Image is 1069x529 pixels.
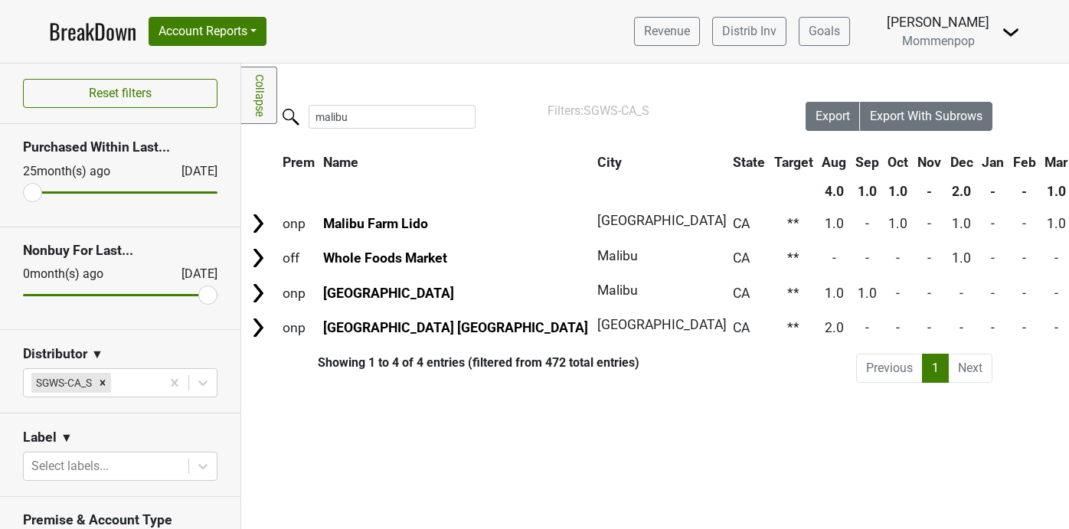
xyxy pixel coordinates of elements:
[279,207,319,240] td: onp
[978,178,1008,205] th: -
[323,286,454,301] a: [GEOGRAPHIC_DATA]
[279,311,319,344] td: onp
[247,212,270,235] img: Arrow right
[865,216,869,231] span: -
[1002,23,1020,41] img: Dropdown Menu
[1009,149,1040,176] th: Feb: activate to sort column ascending
[323,155,358,170] span: Name
[323,250,447,266] a: Whole Foods Market
[1047,216,1066,231] span: 1.0
[241,355,639,370] div: Showing 1 to 4 of 4 entries (filtered from 472 total entries)
[23,79,217,108] button: Reset filters
[991,216,995,231] span: -
[548,102,763,120] div: Filters:
[927,216,931,231] span: -
[902,34,975,48] span: Mommenpop
[149,17,266,46] button: Account Reports
[806,102,861,131] button: Export
[816,109,850,123] span: Export
[593,149,720,176] th: City: activate to sort column ascending
[733,286,750,301] span: CA
[991,320,995,335] span: -
[23,243,217,259] h3: Nonbuy For Last...
[247,316,270,339] img: Arrow right
[825,320,844,335] span: 2.0
[927,250,931,266] span: -
[597,248,638,263] span: Malibu
[323,216,428,231] a: Malibu Farm Lido
[23,346,87,362] h3: Distributor
[1009,178,1040,205] th: -
[1022,216,1026,231] span: -
[1054,250,1058,266] span: -
[818,178,850,205] th: 4.0
[946,149,977,176] th: Dec: activate to sort column ascending
[597,213,727,228] span: [GEOGRAPHIC_DATA]
[729,149,769,176] th: State: activate to sort column ascending
[799,17,850,46] a: Goals
[858,286,877,301] span: 1.0
[1022,250,1026,266] span: -
[818,149,850,176] th: Aug: activate to sort column ascending
[168,162,217,181] div: [DATE]
[31,373,94,393] div: SGWS-CA_S
[884,149,913,176] th: Oct: activate to sort column ascending
[896,320,900,335] span: -
[914,149,945,176] th: Nov: activate to sort column ascending
[959,320,963,335] span: -
[168,265,217,283] div: [DATE]
[884,178,913,205] th: 1.0
[1054,286,1058,301] span: -
[91,345,103,364] span: ▼
[852,149,883,176] th: Sep: activate to sort column ascending
[952,250,971,266] span: 1.0
[94,373,111,393] div: Remove SGWS-CA_S
[279,276,319,309] td: onp
[927,286,931,301] span: -
[247,282,270,305] img: Arrow right
[825,286,844,301] span: 1.0
[733,216,750,231] span: CA
[23,429,57,446] h3: Label
[888,216,907,231] span: 1.0
[832,250,836,266] span: -
[597,282,638,298] span: Malibu
[323,320,588,335] a: [GEOGRAPHIC_DATA] [GEOGRAPHIC_DATA]
[584,103,649,118] span: SGWS-CA_S
[887,12,989,32] div: [PERSON_NAME]
[1022,286,1026,301] span: -
[825,216,844,231] span: 1.0
[1054,320,1058,335] span: -
[49,15,136,47] a: BreakDown
[733,320,750,335] span: CA
[946,178,977,205] th: 2.0
[959,286,963,301] span: -
[283,155,315,170] span: Prem
[860,102,992,131] button: Export With Subrows
[896,286,900,301] span: -
[241,67,277,124] a: Collapse
[770,149,817,176] th: Target: activate to sort column ascending
[279,242,319,275] td: off
[991,286,995,301] span: -
[922,354,949,383] a: 1
[712,17,786,46] a: Distrib Inv
[914,178,945,205] th: -
[597,317,727,332] span: [GEOGRAPHIC_DATA]
[279,149,319,176] th: Prem: activate to sort column ascending
[243,149,277,176] th: &nbsp;: activate to sort column ascending
[23,512,217,528] h3: Premise & Account Type
[865,320,869,335] span: -
[774,155,813,170] span: Target
[865,250,869,266] span: -
[320,149,593,176] th: Name: activate to sort column ascending
[60,429,73,447] span: ▼
[733,250,750,266] span: CA
[952,216,971,231] span: 1.0
[23,139,217,155] h3: Purchased Within Last...
[978,149,1008,176] th: Jan: activate to sort column ascending
[870,109,982,123] span: Export With Subrows
[634,17,700,46] a: Revenue
[852,178,883,205] th: 1.0
[927,320,931,335] span: -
